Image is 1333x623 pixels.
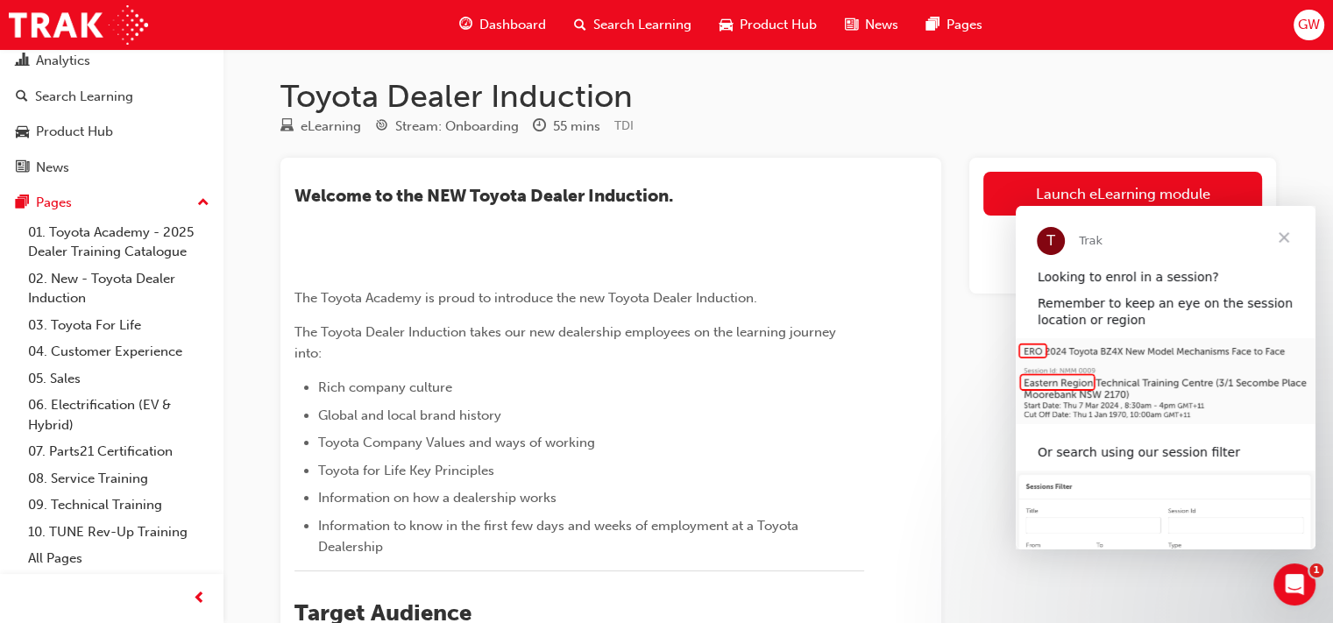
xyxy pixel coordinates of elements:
[375,119,388,135] span: target-icon
[21,465,216,492] a: 08. Service Training
[16,160,29,176] span: news-icon
[574,14,586,36] span: search-icon
[375,116,519,138] div: Stream
[318,379,452,395] span: Rich company culture
[21,265,216,312] a: 02. New - Toyota Dealer Induction
[21,392,216,438] a: 06. Electrification (EV & Hybrid)
[318,463,494,478] span: Toyota for Life Key Principles
[16,89,28,105] span: search-icon
[16,124,29,140] span: car-icon
[720,14,733,36] span: car-icon
[21,219,216,265] a: 01. Toyota Academy - 2025 Dealer Training Catalogue
[280,119,294,135] span: learningResourceType_ELEARNING-icon
[21,545,216,572] a: All Pages
[318,435,595,450] span: Toyota Company Values and ways of working
[21,438,216,465] a: 07. Parts21 Certification
[301,117,361,137] div: eLearning
[21,312,216,339] a: 03. Toyota For Life
[294,290,757,306] span: The Toyota Academy is proud to introduce the new Toyota Dealer Induction.
[36,158,69,178] div: News
[459,14,472,36] span: guage-icon
[318,407,501,423] span: Global and local brand history
[560,7,705,43] a: search-iconSearch Learning
[1309,563,1323,577] span: 1
[479,15,546,35] span: Dashboard
[21,492,216,519] a: 09. Technical Training
[1273,563,1315,605] iframe: Intercom live chat
[9,5,148,45] img: Trak
[845,14,858,36] span: news-icon
[280,77,1276,116] h1: Toyota Dealer Induction
[7,116,216,148] a: Product Hub
[36,193,72,213] div: Pages
[36,122,113,142] div: Product Hub
[445,7,560,43] a: guage-iconDashboard
[7,187,216,219] button: Pages
[16,53,29,69] span: chart-icon
[865,15,898,35] span: News
[16,195,29,211] span: pages-icon
[614,118,634,133] span: Learning resource code
[395,117,519,137] div: Stream: Onboarding
[35,87,133,107] div: Search Learning
[705,7,831,43] a: car-iconProduct Hub
[21,365,216,393] a: 05. Sales
[533,119,546,135] span: clock-icon
[831,7,912,43] a: news-iconNews
[21,338,216,365] a: 04. Customer Experience
[21,519,216,546] a: 10. TUNE Rev-Up Training
[7,45,216,77] a: Analytics
[36,51,90,71] div: Analytics
[947,15,982,35] span: Pages
[553,117,600,137] div: 55 mins
[294,186,673,206] span: ​Welcome to the NEW Toyota Dealer Induction.
[1298,15,1320,35] span: GW
[926,14,939,36] span: pages-icon
[1016,206,1315,549] iframe: Intercom live chat message
[983,172,1262,216] a: Launch eLearning module
[318,490,557,506] span: Information on how a dealership works
[294,324,840,361] span: The Toyota Dealer Induction takes our new dealership employees on the learning journey into:
[7,81,216,113] a: Search Learning
[7,152,216,184] a: News
[1294,10,1324,40] button: GW
[593,15,691,35] span: Search Learning
[912,7,996,43] a: pages-iconPages
[280,116,361,138] div: Type
[533,116,600,138] div: Duration
[197,192,209,215] span: up-icon
[193,588,206,610] span: prev-icon
[318,518,802,555] span: Information to know in the first few days and weeks of employment at a Toyota Dealership
[740,15,817,35] span: Product Hub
